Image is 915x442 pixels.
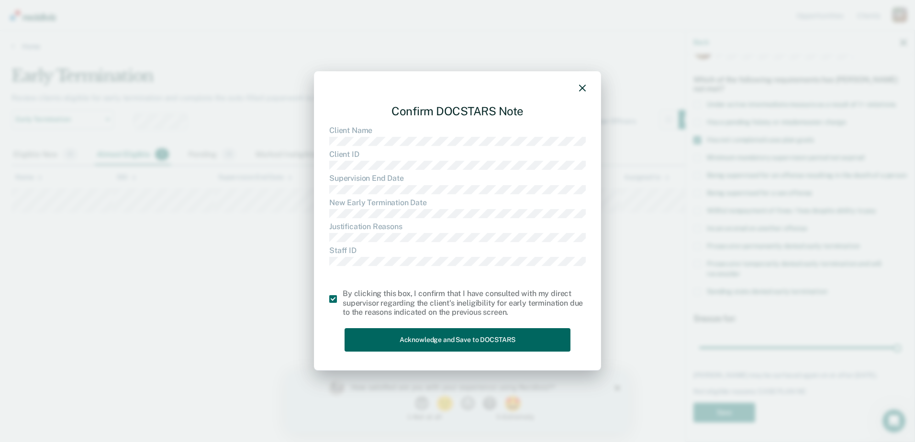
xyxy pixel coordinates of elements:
div: How satisfied are you with your experience using Recidiviz? [65,12,286,21]
dt: Justification Reasons [329,222,586,231]
button: Acknowledge and Save to DOCSTARS [345,328,570,352]
button: 2 [150,26,169,40]
dt: New Early Termination Date [329,198,586,207]
div: 5 - Extremely [210,43,301,49]
div: Confirm DOCSTARS Note [329,97,586,126]
div: Close survey [328,14,334,20]
dt: Supervision End Date [329,174,586,183]
button: 1 [128,26,145,40]
div: By clicking this box, I confirm that I have consulted with my direct supervisor regarding the cli... [343,289,586,317]
img: Profile image for Kim [42,10,57,25]
div: 1 - Not at all [65,43,156,49]
dt: Client Name [329,126,586,135]
button: 5 [218,26,237,40]
button: 3 [174,26,191,40]
dt: Client ID [329,150,586,159]
dt: Staff ID [329,246,586,255]
button: 4 [196,26,213,40]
